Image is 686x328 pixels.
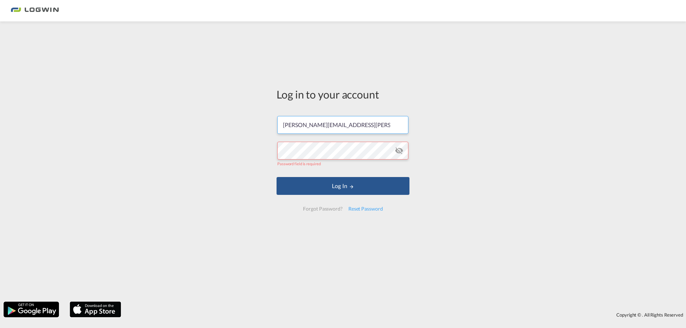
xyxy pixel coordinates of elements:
[3,301,60,318] img: google.png
[277,116,408,134] input: Enter email/phone number
[125,309,686,321] div: Copyright © . All Rights Reserved
[395,146,403,155] md-icon: icon-eye-off
[346,202,386,215] div: Reset Password
[277,161,320,166] span: Password field is required
[300,202,345,215] div: Forgot Password?
[277,177,409,195] button: LOGIN
[69,301,122,318] img: apple.png
[11,3,59,19] img: bc73a0e0d8c111efacd525e4c8ad7d32.png
[277,87,409,102] div: Log in to your account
